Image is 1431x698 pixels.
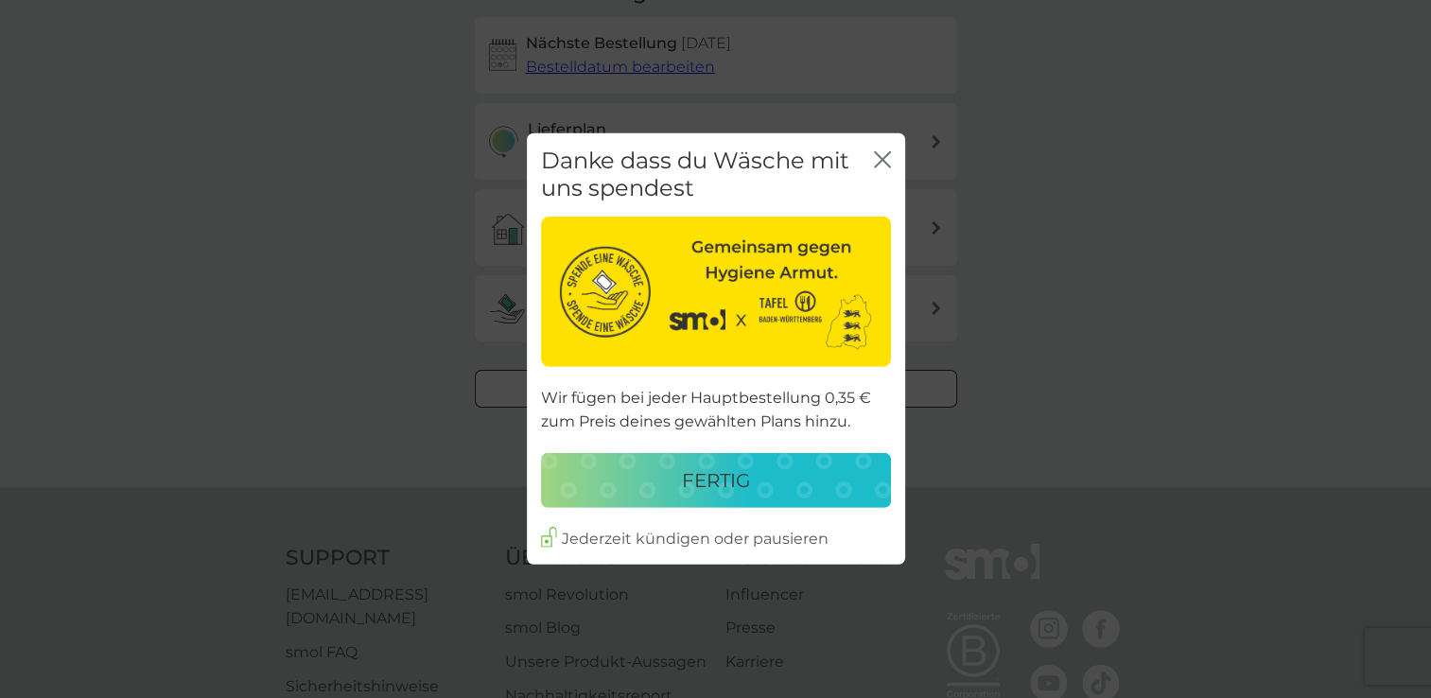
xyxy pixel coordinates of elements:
[541,453,891,508] button: fertig
[874,151,891,171] button: Schließen
[541,385,891,433] p: Wir fügen bei jeder Hauptbestellung 0,35 € zum Preis deines gewählten Plans hinzu.
[682,465,750,496] p: fertig
[541,148,860,202] h2: Danke dass du Wäsche mit uns spendest
[562,527,829,551] p: Jederzeit kündigen oder pausieren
